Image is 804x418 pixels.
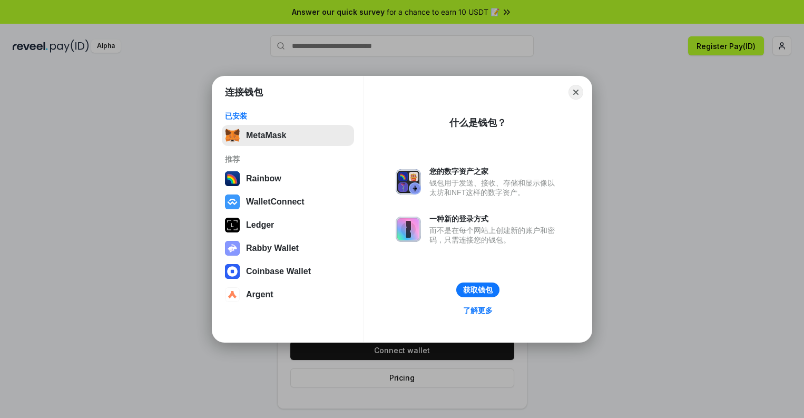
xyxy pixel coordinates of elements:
img: svg+xml,%3Csvg%20xmlns%3D%22http%3A%2F%2Fwww.w3.org%2F2000%2Fsvg%22%20fill%3D%22none%22%20viewBox... [396,169,421,195]
button: Argent [222,284,354,305]
div: 什么是钱包？ [449,116,506,129]
div: 获取钱包 [463,285,493,295]
img: svg+xml,%3Csvg%20xmlns%3D%22http%3A%2F%2Fwww.w3.org%2F2000%2Fsvg%22%20width%3D%2228%22%20height%3... [225,218,240,232]
div: Argent [246,290,273,299]
div: WalletConnect [246,197,305,207]
img: svg+xml,%3Csvg%20width%3D%2228%22%20height%3D%2228%22%20viewBox%3D%220%200%2028%2028%22%20fill%3D... [225,264,240,279]
a: 了解更多 [457,304,499,317]
img: svg+xml,%3Csvg%20xmlns%3D%22http%3A%2F%2Fwww.w3.org%2F2000%2Fsvg%22%20fill%3D%22none%22%20viewBox... [225,241,240,256]
button: 获取钱包 [456,283,499,297]
img: svg+xml,%3Csvg%20width%3D%2228%22%20height%3D%2228%22%20viewBox%3D%220%200%2028%2028%22%20fill%3D... [225,287,240,302]
img: svg+xml,%3Csvg%20width%3D%22120%22%20height%3D%22120%22%20viewBox%3D%220%200%20120%20120%22%20fil... [225,171,240,186]
div: MetaMask [246,131,286,140]
div: 了解更多 [463,306,493,315]
div: Rabby Wallet [246,244,299,253]
div: 一种新的登录方式 [429,214,560,223]
button: WalletConnect [222,191,354,212]
img: svg+xml,%3Csvg%20width%3D%2228%22%20height%3D%2228%22%20viewBox%3D%220%200%2028%2028%22%20fill%3D... [225,195,240,209]
img: svg+xml,%3Csvg%20fill%3D%22none%22%20height%3D%2233%22%20viewBox%3D%220%200%2035%2033%22%20width%... [225,128,240,143]
div: Ledger [246,220,274,230]
button: Close [568,85,583,100]
button: Rabby Wallet [222,238,354,259]
button: MetaMask [222,125,354,146]
button: Rainbow [222,168,354,189]
div: Coinbase Wallet [246,267,311,276]
div: 推荐 [225,154,351,164]
button: Coinbase Wallet [222,261,354,282]
button: Ledger [222,215,354,236]
div: 而不是在每个网站上创建新的账户和密码，只需连接您的钱包。 [429,226,560,245]
img: svg+xml,%3Csvg%20xmlns%3D%22http%3A%2F%2Fwww.w3.org%2F2000%2Fsvg%22%20fill%3D%22none%22%20viewBox... [396,217,421,242]
div: Rainbow [246,174,281,183]
h1: 连接钱包 [225,86,263,99]
div: 钱包用于发送、接收、存储和显示像以太坊和NFT这样的数字资产。 [429,178,560,197]
div: 已安装 [225,111,351,121]
div: 您的数字资产之家 [429,167,560,176]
